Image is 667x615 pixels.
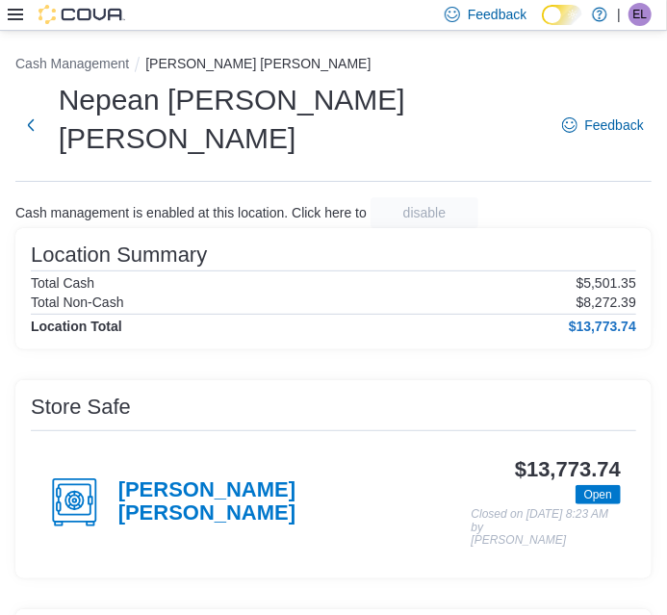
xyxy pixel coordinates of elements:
h1: Nepean [PERSON_NAME] [PERSON_NAME] [59,81,543,158]
input: Dark Mode [542,5,582,25]
span: Feedback [468,5,526,24]
p: $8,272.39 [577,295,636,310]
p: Cash management is enabled at this location. Click here to [15,205,367,220]
button: Next [15,106,47,144]
span: Open [584,486,612,503]
span: EL [633,3,648,26]
h4: $13,773.74 [569,319,636,334]
span: disable [403,203,446,222]
button: disable [371,197,478,228]
h6: Total Non-Cash [31,295,124,310]
div: Eric Lindbald [629,3,652,26]
span: Open [576,485,621,504]
h3: Location Summary [31,243,207,267]
a: Feedback [554,106,652,144]
span: Feedback [585,115,644,135]
h4: Location Total [31,319,122,334]
h6: Total Cash [31,275,94,291]
p: $5,501.35 [577,275,636,291]
h4: [PERSON_NAME] [PERSON_NAME] [118,478,472,526]
p: Closed on [DATE] 8:23 AM by [PERSON_NAME] [472,508,621,548]
img: Cova [38,5,125,24]
p: | [617,3,621,26]
button: Cash Management [15,56,129,71]
nav: An example of EuiBreadcrumbs [15,54,652,77]
h3: Store Safe [31,396,131,419]
button: [PERSON_NAME] [PERSON_NAME] [145,56,371,71]
h3: $13,773.74 [515,458,621,481]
